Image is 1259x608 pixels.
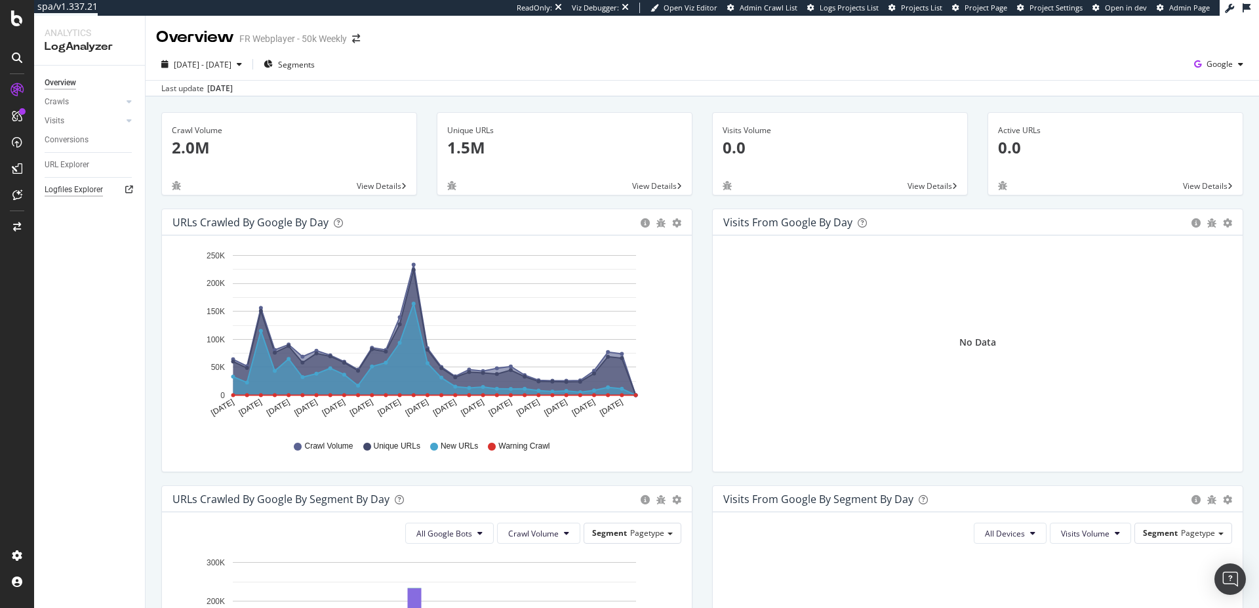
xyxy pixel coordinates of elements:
[1207,58,1233,70] span: Google
[174,59,231,70] span: [DATE] - [DATE]
[998,125,1233,136] div: Active URLs
[497,523,580,544] button: Crawl Volume
[441,441,478,452] span: New URLs
[723,216,852,229] div: Visits from Google by day
[220,391,225,400] text: 0
[1169,3,1210,12] span: Admin Page
[172,125,407,136] div: Crawl Volume
[723,493,913,506] div: Visits from Google By Segment By Day
[965,3,1007,12] span: Project Page
[1223,218,1232,228] div: gear
[447,136,682,159] p: 1.5M
[45,76,136,90] a: Overview
[672,495,681,504] div: gear
[207,307,225,316] text: 150K
[632,180,677,192] span: View Details
[45,39,134,54] div: LogAnalyzer
[207,279,225,289] text: 200K
[498,441,550,452] span: Warning Crawl
[1183,180,1228,192] span: View Details
[45,183,103,197] div: Logfiles Explorer
[45,183,136,197] a: Logfiles Explorer
[357,180,401,192] span: View Details
[1143,527,1178,538] span: Segment
[952,3,1007,13] a: Project Page
[723,181,732,190] div: bug
[207,251,225,260] text: 250K
[45,158,89,172] div: URL Explorer
[45,95,123,109] a: Crawls
[974,523,1047,544] button: All Devices
[598,397,624,418] text: [DATE]
[172,246,677,428] svg: A chart.
[664,3,717,12] span: Open Viz Editor
[889,3,942,13] a: Projects List
[807,3,879,13] a: Logs Projects List
[239,32,347,45] div: FR Webplayer - 50k Weekly
[1029,3,1083,12] span: Project Settings
[45,114,123,128] a: Visits
[348,397,374,418] text: [DATE]
[374,441,420,452] span: Unique URLs
[156,26,234,49] div: Overview
[1181,527,1215,538] span: Pagetype
[237,397,264,418] text: [DATE]
[959,336,996,349] div: No Data
[45,158,136,172] a: URL Explorer
[1017,3,1083,13] a: Project Settings
[172,181,181,190] div: bug
[45,133,89,147] div: Conversions
[447,181,456,190] div: bug
[592,527,627,538] span: Segment
[45,95,69,109] div: Crawls
[998,181,1007,190] div: bug
[723,125,957,136] div: Visits Volume
[447,125,682,136] div: Unique URLs
[1061,528,1109,539] span: Visits Volume
[258,54,320,75] button: Segments
[45,76,76,90] div: Overview
[404,397,430,418] text: [DATE]
[459,397,485,418] text: [DATE]
[207,335,225,344] text: 100K
[1189,54,1249,75] button: Google
[207,83,233,94] div: [DATE]
[45,133,136,147] a: Conversions
[156,54,247,75] button: [DATE] - [DATE]
[278,59,315,70] span: Segments
[641,218,650,228] div: circle-info
[1207,495,1216,504] div: bug
[209,397,235,418] text: [DATE]
[161,83,233,94] div: Last update
[321,397,347,418] text: [DATE]
[207,558,225,567] text: 300K
[517,3,552,13] div: ReadOnly:
[172,216,329,229] div: URLs Crawled by Google by day
[265,397,291,418] text: [DATE]
[515,397,541,418] text: [DATE]
[650,3,717,13] a: Open Viz Editor
[1207,218,1216,228] div: bug
[630,527,664,538] span: Pagetype
[211,363,225,372] text: 50K
[543,397,569,418] text: [DATE]
[641,495,650,504] div: circle-info
[376,397,402,418] text: [DATE]
[723,136,957,159] p: 0.0
[908,180,952,192] span: View Details
[740,3,797,12] span: Admin Crawl List
[431,397,458,418] text: [DATE]
[292,397,319,418] text: [DATE]
[45,26,134,39] div: Analytics
[1105,3,1147,12] span: Open in dev
[172,136,407,159] p: 2.0M
[572,3,619,13] div: Viz Debugger:
[1050,523,1131,544] button: Visits Volume
[508,528,559,539] span: Crawl Volume
[820,3,879,12] span: Logs Projects List
[1223,495,1232,504] div: gear
[207,597,225,606] text: 200K
[405,523,494,544] button: All Google Bots
[172,493,390,506] div: URLs Crawled by Google By Segment By Day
